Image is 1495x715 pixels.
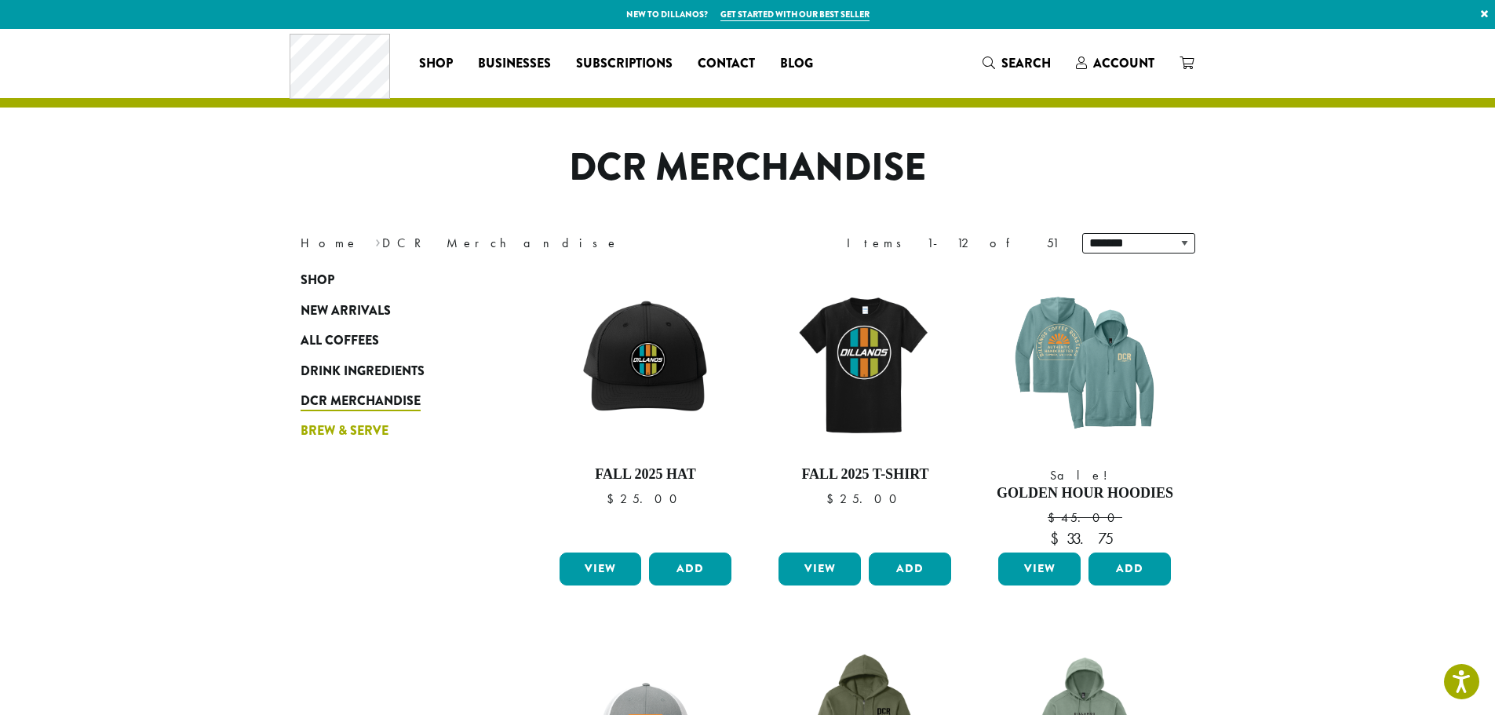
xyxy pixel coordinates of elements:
span: Search [1001,54,1051,72]
a: Brew & Serve [301,416,489,446]
h4: Golden Hour Hoodies [994,485,1175,502]
span: Blog [780,54,813,74]
a: Sale! Golden Hour Hoodies $45.00 [994,273,1175,546]
bdi: 33.75 [1050,528,1119,549]
img: DCR-Retro-Three-Strip-Circle-Patch-Trucker-Hat-Fall-WEB-scaled.jpg [555,273,735,454]
button: Add [1088,553,1171,585]
a: View [560,553,642,585]
span: Drink Ingredients [301,362,425,381]
span: Sale! [994,466,1175,485]
a: Drink Ingredients [301,356,489,385]
a: DCR Merchandise [301,386,489,416]
span: Contact [698,54,755,74]
bdi: 45.00 [1048,509,1122,526]
a: All Coffees [301,326,489,356]
span: $ [607,491,620,507]
a: Fall 2025 Hat $25.00 [556,273,736,546]
a: View [998,553,1081,585]
img: DCR-SS-Golden-Hour-Hoodie-Eucalyptus-Blue-1200x1200-Web-e1744312709309.png [994,273,1175,454]
nav: Breadcrumb [301,234,724,253]
span: Subscriptions [576,54,673,74]
span: Account [1093,54,1154,72]
span: Shop [419,54,453,74]
h1: DCR Merchandise [289,145,1207,191]
div: Items 1-12 of 51 [847,234,1059,253]
bdi: 25.00 [607,491,684,507]
a: Search [970,50,1063,76]
span: › [375,228,381,253]
a: Shop [407,51,465,76]
a: Home [301,235,359,251]
span: New Arrivals [301,301,391,321]
span: $ [826,491,840,507]
img: DCR-Retro-Three-Strip-Circle-Tee-Fall-WEB-scaled.jpg [775,273,955,454]
span: Shop [301,271,334,290]
span: Businesses [478,54,551,74]
a: New Arrivals [301,296,489,326]
button: Add [649,553,731,585]
button: Add [869,553,951,585]
span: $ [1050,528,1067,549]
span: Brew & Serve [301,421,388,441]
span: $ [1048,509,1061,526]
a: Shop [301,265,489,295]
h4: Fall 2025 T-Shirt [775,466,955,483]
a: Get started with our best seller [720,8,870,21]
a: View [778,553,861,585]
span: All Coffees [301,331,379,351]
a: Fall 2025 T-Shirt $25.00 [775,273,955,546]
span: DCR Merchandise [301,392,421,411]
h4: Fall 2025 Hat [556,466,736,483]
bdi: 25.00 [826,491,904,507]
